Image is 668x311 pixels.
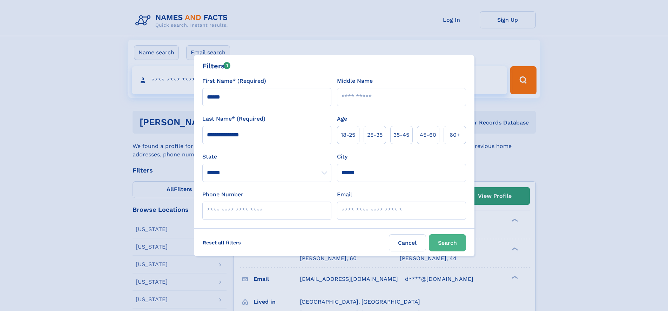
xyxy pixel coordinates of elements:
label: State [202,153,331,161]
label: Cancel [389,234,426,251]
span: 18‑25 [341,131,355,139]
span: 35‑45 [393,131,409,139]
button: Search [429,234,466,251]
label: Email [337,190,352,199]
span: 25‑35 [367,131,383,139]
label: City [337,153,348,161]
div: Filters [202,61,231,71]
label: Middle Name [337,77,373,85]
label: Reset all filters [198,234,245,251]
label: First Name* (Required) [202,77,266,85]
label: Last Name* (Required) [202,115,265,123]
label: Phone Number [202,190,243,199]
span: 45‑60 [420,131,436,139]
span: 60+ [450,131,460,139]
label: Age [337,115,347,123]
